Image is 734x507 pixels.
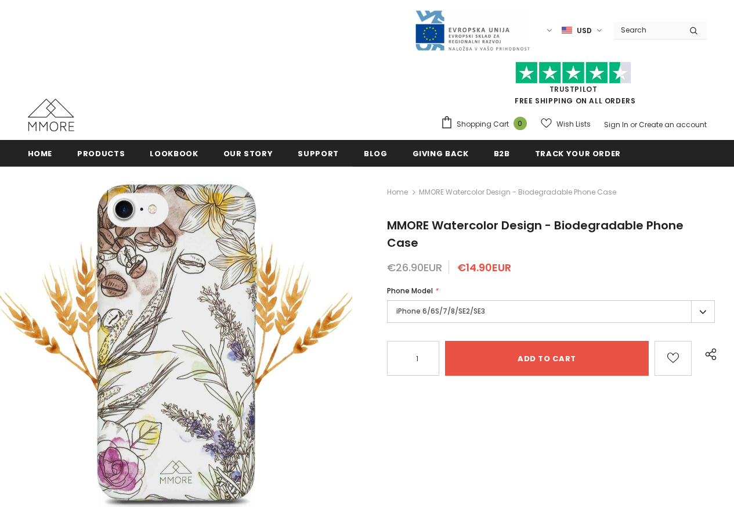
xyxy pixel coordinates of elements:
[77,148,125,159] span: Products
[413,140,469,166] a: Giving back
[364,140,388,166] a: Blog
[514,117,527,130] span: 0
[223,148,273,159] span: Our Story
[414,9,530,52] img: Javni Razpis
[28,99,74,131] img: MMORE Cases
[604,120,628,130] a: Sign In
[630,120,637,130] span: or
[387,260,442,275] span: €26.90EUR
[541,114,591,134] a: Wish Lists
[419,185,616,199] span: MMORE Watercolor Design - Biodegradable Phone Case
[413,148,469,159] span: Giving back
[445,341,649,376] input: Add to cart
[387,300,715,323] label: iPhone 6/6S/7/8/SE2/SE3
[28,148,53,159] span: Home
[494,140,510,166] a: B2B
[535,140,621,166] a: Track your order
[150,148,198,159] span: Lookbook
[298,140,339,166] a: support
[298,148,339,159] span: support
[414,25,530,35] a: Javni Razpis
[549,84,598,94] a: Trustpilot
[614,21,681,38] input: Search Site
[77,140,125,166] a: Products
[387,217,684,251] span: MMORE Watercolor Design - Biodegradable Phone Case
[639,120,707,130] a: Create an account
[387,185,408,199] a: Home
[515,62,631,84] img: Trust Pilot Stars
[494,148,510,159] span: B2B
[364,148,388,159] span: Blog
[457,118,509,130] span: Shopping Cart
[440,67,707,106] span: FREE SHIPPING ON ALL ORDERS
[562,26,572,35] img: USD
[28,140,53,166] a: Home
[457,260,511,275] span: €14.90EUR
[440,116,533,133] a: Shopping Cart 0
[150,140,198,166] a: Lookbook
[535,148,621,159] span: Track your order
[556,118,591,130] span: Wish Lists
[387,286,433,296] span: Phone Model
[223,140,273,166] a: Our Story
[577,25,592,37] span: USD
